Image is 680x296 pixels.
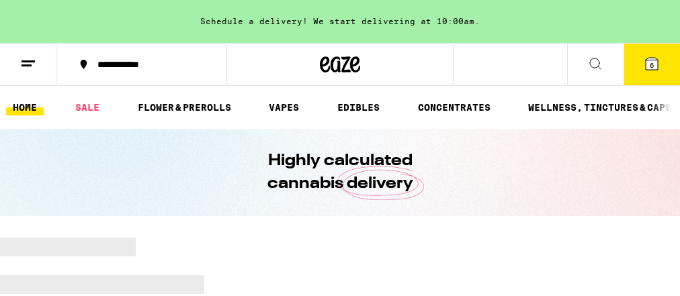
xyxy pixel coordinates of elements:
a: CONCENTRATES [411,99,497,115]
a: SALE [69,99,106,115]
a: EDIBLES [331,99,386,115]
a: HOME [6,99,44,115]
a: FLOWER & PREROLLS [131,99,238,115]
button: 6 [624,44,680,85]
span: 6 [650,61,654,69]
a: VAPES [262,99,306,115]
h1: Highly calculated cannabis delivery [229,150,451,195]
